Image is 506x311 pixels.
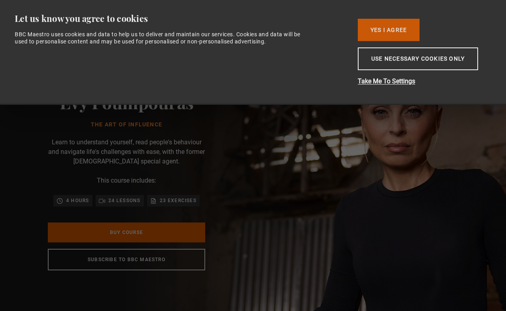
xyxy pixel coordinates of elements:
[60,122,194,128] h1: The Art of Influence
[60,92,194,112] h2: Evy Poumpouras
[358,77,485,86] button: Take Me To Settings
[358,47,478,70] button: Use necessary cookies only
[48,249,205,270] a: Subscribe to BBC Maestro
[108,197,141,205] p: 24 lessons
[15,31,312,45] div: BBC Maestro uses cookies and data to help us to deliver and maintain our services. Cookies and da...
[48,222,205,242] a: Buy Course
[160,197,196,205] p: 23 exercises
[15,13,345,24] div: Let us know you agree to cookies
[48,138,205,166] p: Learn to understand yourself, read people's behaviour and navigate life's challenges with ease, w...
[97,176,156,185] p: This course includes:
[66,197,89,205] p: 4 hours
[358,19,420,41] button: Yes I Agree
